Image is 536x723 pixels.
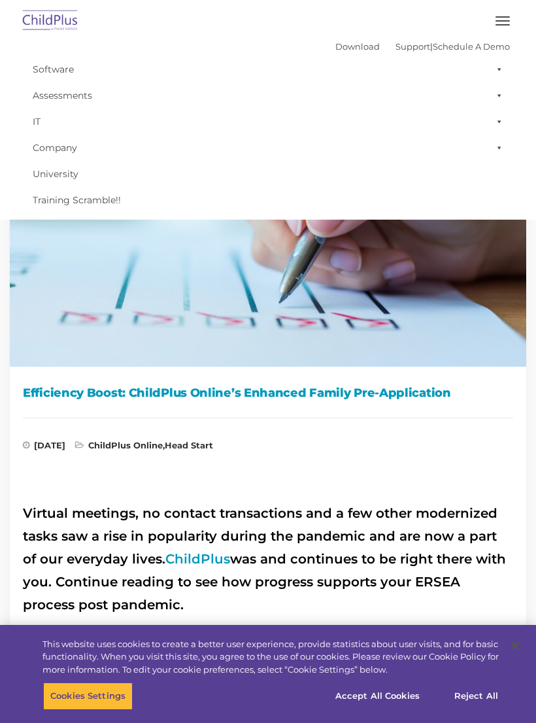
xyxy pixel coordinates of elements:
[26,187,510,213] a: Training Scramble!!
[23,441,65,454] span: [DATE]
[26,135,510,161] a: Company
[75,441,213,454] span: ,
[433,41,510,52] a: Schedule A Demo
[165,551,230,567] a: ChildPlus
[26,56,510,82] a: Software
[26,82,510,109] a: Assessments
[42,638,499,677] div: This website uses cookies to create a better user experience, provide statistics about user visit...
[23,502,513,616] h2: Virtual meetings, no contact transactions and a few other modernized tasks saw a rise in populari...
[26,161,510,187] a: University
[23,383,513,403] h1: Efficiency Boost: ChildPlus Online’s Enhanced Family Pre-Application
[328,682,427,710] button: Accept All Cookies
[20,6,81,37] img: ChildPlus by Procare Solutions
[26,109,510,135] a: IT
[335,41,380,52] a: Download
[335,41,510,52] font: |
[395,41,430,52] a: Support
[43,682,133,710] button: Cookies Settings
[165,440,213,450] a: Head Start
[88,440,163,450] a: ChildPlus Online
[501,631,529,660] button: Close
[435,682,517,710] button: Reject All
